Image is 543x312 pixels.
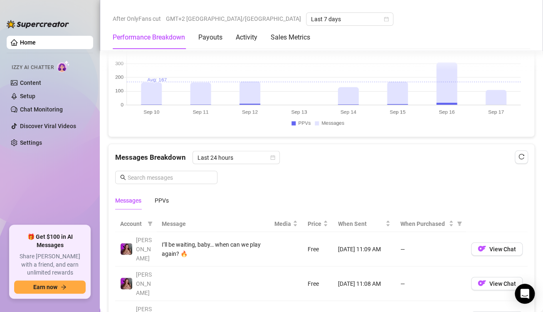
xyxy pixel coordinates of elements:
a: Settings [20,139,42,146]
span: Media [274,219,291,228]
td: [DATE] 11:08 AM [333,266,395,301]
div: Messages [115,196,141,205]
button: OFView Chat [471,277,523,290]
a: Content [20,79,41,86]
span: GMT+2 [GEOGRAPHIC_DATA]/[GEOGRAPHIC_DATA] [166,12,301,25]
td: — [395,266,466,301]
img: allison [121,277,132,289]
span: Last 7 days [311,13,388,25]
div: Performance Breakdown [113,32,185,42]
div: PPVs [155,196,169,205]
button: Earn nowarrow-right [14,280,86,294]
span: When Purchased [400,219,447,228]
img: OF [478,244,486,253]
button: OFView Chat [471,242,523,255]
td: Free [303,266,333,301]
span: arrow-right [61,284,67,290]
span: Account [120,219,144,228]
a: Discover Viral Videos [20,123,76,129]
div: Sales Metrics [271,32,310,42]
input: Search messages [128,173,212,182]
span: Last 24 hours [197,151,275,163]
span: [PERSON_NAME] [136,271,152,296]
th: When Purchased [395,215,466,232]
td: Free [303,232,333,266]
span: calendar [384,17,389,22]
span: 🎁 Get $100 in AI Messages [14,233,86,249]
img: allison [121,243,132,255]
span: filter [146,217,154,230]
a: OFView Chat [471,282,523,288]
th: When Sent [333,215,395,232]
a: Setup [20,93,35,99]
th: Message [157,215,269,232]
span: filter [148,221,153,226]
span: [PERSON_NAME] [136,236,152,261]
td: — [395,232,466,266]
span: When Sent [338,219,384,228]
span: After OnlyFans cut [113,12,161,25]
a: OFView Chat [471,247,523,254]
div: Activity [236,32,257,42]
div: Payouts [198,32,222,42]
div: Messages Breakdown [115,151,528,164]
img: AI Chatter [57,60,70,72]
a: Home [20,39,36,46]
span: Izzy AI Chatter [12,64,54,72]
span: reload [518,154,524,159]
img: OF [478,279,486,287]
span: Earn now [33,284,57,290]
img: logo-BBDzfeDw.svg [7,20,69,28]
span: filter [457,221,462,226]
span: calendar [270,155,275,160]
span: View Chat [489,280,516,287]
div: I’ll be waiting, baby… when can we play again? 🔥 [162,240,264,258]
span: search [120,174,126,180]
th: Price [303,215,333,232]
td: [DATE] 11:09 AM [333,232,395,266]
span: filter [455,217,464,230]
div: Open Intercom Messenger [515,284,535,304]
a: Chat Monitoring [20,106,63,113]
span: Price [308,219,321,228]
span: Share [PERSON_NAME] with a friend, and earn unlimited rewards [14,253,86,277]
span: View Chat [489,245,516,252]
th: Media [269,215,303,232]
